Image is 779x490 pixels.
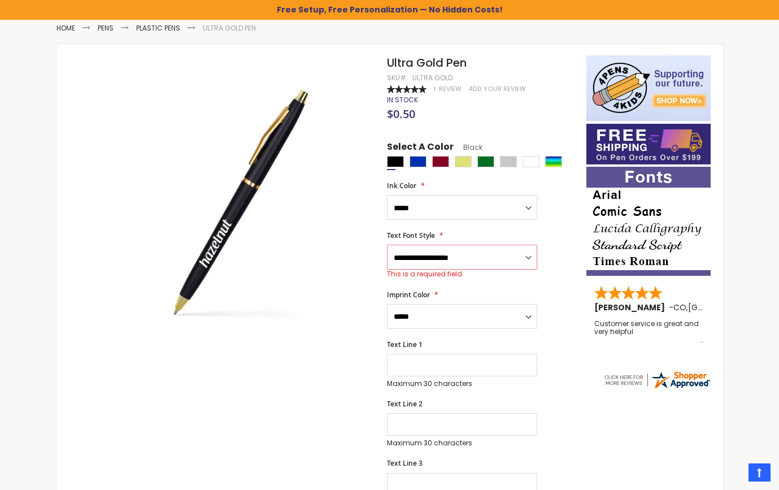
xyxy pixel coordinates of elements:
iframe: Google Customer Reviews [686,459,779,490]
strong: SKU [387,73,408,83]
span: Ultra Gold Pen [387,55,467,71]
a: Plastic Pens [136,23,180,33]
div: 100% [387,85,427,93]
div: Customer service is great and very helpful [594,320,704,344]
a: Add Your Review [469,85,526,93]
span: Imprint Color [387,290,430,300]
p: Maximum 30 characters [387,379,537,388]
div: This is a required field. [387,270,537,279]
div: Availability [387,96,418,105]
li: Ultra Gold Pen [203,24,256,33]
span: - , [669,302,771,313]
img: black-4pg-9160_ultra_gold_side_main_1.jpg [114,72,372,330]
img: 4pens 4 kids [586,55,711,121]
span: [GEOGRAPHIC_DATA] [688,302,771,313]
span: [PERSON_NAME] [594,302,669,313]
div: Silver [500,156,517,167]
span: Text Font Style [387,231,435,240]
span: In stock [387,95,418,105]
span: 1 [434,85,436,93]
div: Green [477,156,494,167]
div: Black [387,156,404,167]
span: $0.50 [387,106,415,122]
div: Assorted [545,156,562,167]
div: Ultra Gold [412,73,452,83]
a: Pens [98,23,114,33]
span: Ink Color [387,181,416,190]
span: Select A Color [387,141,454,156]
div: White [523,156,539,167]
a: Home [56,23,75,33]
span: Review [439,85,462,93]
span: Black [454,142,482,152]
span: Text Line 1 [387,340,423,349]
img: Free shipping on orders over $199 [586,124,711,164]
p: Maximum 30 characters [387,439,537,448]
a: 1 Review [434,85,463,93]
span: Text Line 2 [387,399,423,409]
span: CO [673,302,686,313]
img: font-personalization-examples [586,167,711,276]
span: Text Line 3 [387,458,423,468]
a: 4pens.com certificate URL [603,383,711,392]
div: Burgundy [432,156,449,167]
img: 4pens.com widget logo [603,370,711,390]
div: Blue [410,156,427,167]
div: Gold [455,156,472,167]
